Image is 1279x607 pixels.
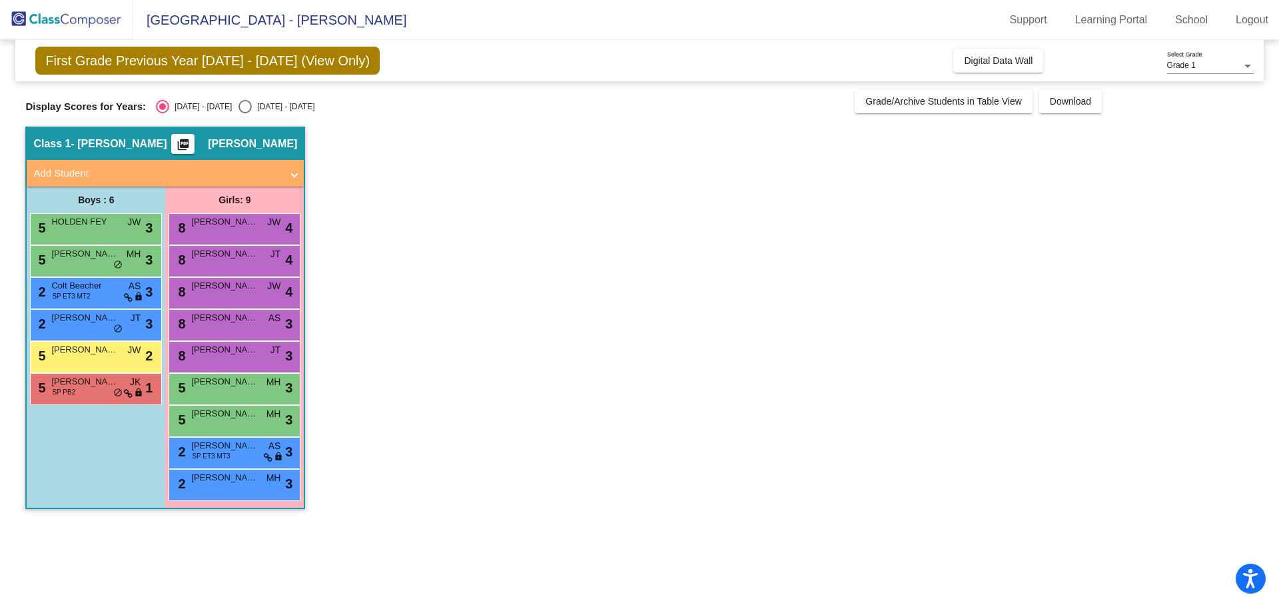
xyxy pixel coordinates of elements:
span: Display Scores for Years: [25,101,146,113]
span: [PERSON_NAME] [191,471,258,484]
mat-expansion-panel-header: Add Student [27,160,304,187]
span: 5 [175,412,185,427]
mat-radio-group: Select an option [156,100,314,113]
span: HOLDEN FEY [51,215,118,229]
button: Print Students Details [171,134,195,154]
span: AS [268,439,281,453]
button: Download [1039,89,1102,113]
span: 3 [145,314,153,334]
span: [PERSON_NAME] [51,311,118,324]
span: [PERSON_NAME] [51,247,118,261]
span: 3 [285,474,292,494]
a: Logout [1225,9,1279,31]
span: [PERSON_NAME] [51,375,118,388]
span: do_not_disturb_alt [113,260,123,271]
span: 8 [175,348,185,363]
span: Digital Data Wall [964,55,1033,66]
span: [PERSON_NAME] [191,247,258,261]
span: 3 [145,282,153,302]
span: lock [274,452,283,462]
span: lock [134,388,143,398]
span: do_not_disturb_alt [113,324,123,334]
span: Grade 1 [1167,61,1196,70]
span: JW [267,215,280,229]
span: Grade/Archive Students in Table View [865,96,1022,107]
a: School [1164,9,1218,31]
span: [PERSON_NAME] [51,343,118,356]
span: [PERSON_NAME] [191,215,258,229]
span: 3 [145,218,153,238]
span: do_not_disturb_alt [113,388,123,398]
span: 3 [145,250,153,270]
span: MH [266,375,281,389]
span: JT [270,343,281,357]
span: 2 [175,444,185,459]
span: 5 [175,380,185,395]
span: JW [127,215,141,229]
span: [PERSON_NAME] [191,439,258,452]
span: 4 [285,250,292,270]
span: 3 [285,410,292,430]
span: 1 [145,378,153,398]
span: lock [134,292,143,303]
button: Grade/Archive Students in Table View [855,89,1033,113]
span: 8 [175,285,185,299]
span: 2 [145,346,153,366]
span: 8 [175,253,185,267]
span: 8 [175,221,185,235]
span: [PERSON_NAME] [191,311,258,324]
span: SP PB2 [52,387,75,397]
span: Colt Beecher [51,279,118,293]
span: [PERSON_NAME] [191,343,258,356]
span: [PERSON_NAME] [191,407,258,420]
span: JT [270,247,281,261]
span: 3 [285,442,292,462]
div: [DATE] - [DATE] [169,101,232,113]
span: JT [131,311,141,325]
span: [PERSON_NAME] [208,137,297,151]
span: Class 1 [33,137,71,151]
span: JW [127,343,141,357]
div: Boys : 6 [27,187,165,213]
a: Support [999,9,1058,31]
span: 2 [35,316,45,331]
span: [PERSON_NAME] [191,279,258,293]
div: Girls: 9 [165,187,304,213]
span: 3 [285,346,292,366]
span: 5 [35,221,45,235]
mat-icon: picture_as_pdf [175,138,191,157]
div: [DATE] - [DATE] [252,101,314,113]
span: SP ET3 MT2 [52,291,90,301]
span: AS [268,311,281,325]
span: MH [266,471,281,485]
span: [GEOGRAPHIC_DATA] - [PERSON_NAME] [133,9,406,31]
span: 2 [35,285,45,299]
a: Learning Portal [1065,9,1158,31]
span: [PERSON_NAME] [191,375,258,388]
span: 8 [175,316,185,331]
span: 3 [285,378,292,398]
span: SP ET3 MT3 [192,451,230,461]
span: - [PERSON_NAME] [71,137,167,151]
span: 3 [285,314,292,334]
span: 5 [35,348,45,363]
span: JW [267,279,280,293]
button: Digital Data Wall [953,49,1043,73]
span: JK [130,375,141,389]
span: 5 [35,380,45,395]
mat-panel-title: Add Student [33,166,281,181]
span: 5 [35,253,45,267]
span: 2 [175,476,185,491]
span: 4 [285,218,292,238]
span: First Grade Previous Year [DATE] - [DATE] (View Only) [35,47,380,75]
span: 4 [285,282,292,302]
span: MH [127,247,141,261]
span: Download [1050,96,1091,107]
span: AS [129,279,141,293]
span: MH [266,407,281,421]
